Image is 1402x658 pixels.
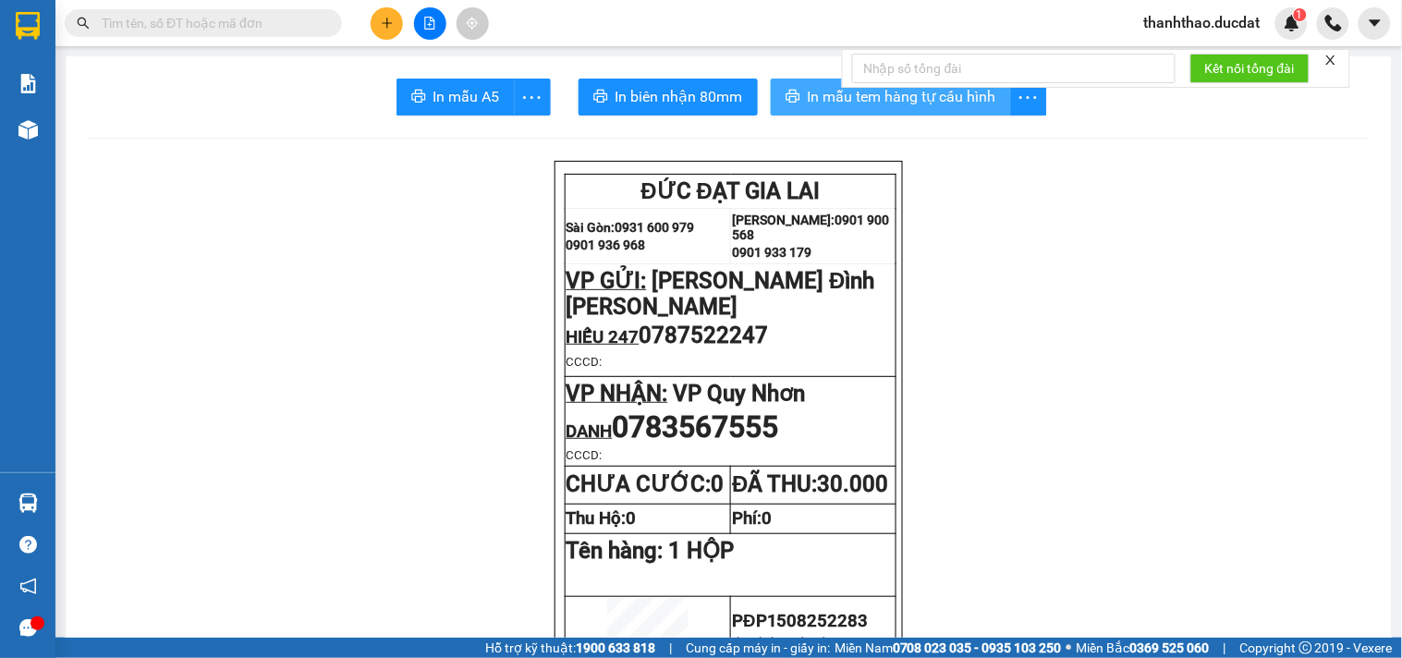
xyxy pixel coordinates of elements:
span: [PERSON_NAME] Đình [PERSON_NAME] [567,268,875,320]
span: 0787522247 [640,323,769,348]
span: 1 [1297,8,1303,21]
span: HIẾU 247 [567,327,640,347]
strong: ĐÃ THU: [732,471,888,497]
strong: Phí: [732,508,772,529]
button: printerIn mẫu tem hàng tự cấu hình [771,79,1011,116]
sup: 1 [1294,8,1307,21]
button: printerIn biên nhận 80mm [579,79,758,116]
strong: 1900 633 818 [576,640,655,655]
span: thanhthao.ducdat [732,634,837,649]
button: more [514,79,551,116]
span: VP Quy Nhơn [674,381,806,407]
button: aim [457,7,489,40]
span: thanhthao.ducdat [1129,11,1275,34]
button: caret-down [1359,7,1391,40]
input: Nhập số tổng đài [852,54,1176,83]
span: file-add [423,17,436,30]
strong: 0901 933 179 [732,245,811,260]
span: search [77,17,90,30]
strong: 0931 600 979 [616,220,695,235]
span: ⚪️ [1067,644,1072,652]
span: printer [411,89,426,106]
span: printer [786,89,800,106]
strong: 0369 525 060 [1130,640,1210,655]
strong: [PERSON_NAME]: [732,213,835,227]
input: Tìm tên, số ĐT hoặc mã đơn [102,13,320,33]
span: | [1224,638,1226,658]
span: more [515,86,550,109]
span: notification [19,578,37,595]
span: CCCD: [567,355,603,369]
span: message [19,619,37,637]
strong: Thu Hộ: [567,508,637,529]
span: ĐỨC ĐẠT GIA LAI [641,178,821,204]
strong: CHƯA CƯỚC: [567,471,725,497]
span: In mẫu A5 [433,85,500,108]
span: 0 [627,508,637,529]
span: PĐP1508252283 [732,611,868,631]
strong: Sài Gòn: [567,220,616,235]
button: printerIn mẫu A5 [396,79,515,116]
span: more [1011,86,1046,109]
span: aim [466,17,479,30]
span: close [1324,54,1337,67]
span: CCCD: [567,448,603,462]
img: logo-vxr [16,12,40,40]
span: Tên hàng: [567,538,735,564]
span: Cung cấp máy in - giấy in: [686,638,830,658]
img: warehouse-icon [18,493,38,513]
span: VP NHẬN: [567,381,668,407]
strong: 0708 023 035 - 0935 103 250 [893,640,1062,655]
img: icon-new-feature [1284,15,1300,31]
span: copyright [1299,641,1312,654]
strong: 0901 936 968 [567,238,646,252]
span: DANH [567,421,613,442]
span: | [669,638,672,658]
span: plus [381,17,394,30]
span: 0783567555 [613,409,779,445]
button: plus [371,7,403,40]
span: caret-down [1367,15,1384,31]
span: 0 [712,471,725,497]
button: more [1010,79,1047,116]
span: In biên nhận 80mm [616,85,743,108]
span: 0 [762,508,772,529]
span: In mẫu tem hàng tự cấu hình [808,85,996,108]
span: Miền Bắc [1077,638,1210,658]
strong: 0901 900 568 [732,213,889,242]
span: 1 HỘP [669,538,735,564]
span: printer [593,89,608,106]
img: warehouse-icon [18,120,38,140]
span: Kết nối tổng đài [1205,58,1295,79]
span: Miền Nam [835,638,1062,658]
span: question-circle [19,536,37,554]
span: VP GỬI: [567,268,647,294]
img: phone-icon [1325,15,1342,31]
button: Kết nối tổng đài [1190,54,1310,83]
img: solution-icon [18,74,38,93]
span: Hỗ trợ kỹ thuật: [485,638,655,658]
span: 30.000 [818,471,889,497]
button: file-add [414,7,446,40]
